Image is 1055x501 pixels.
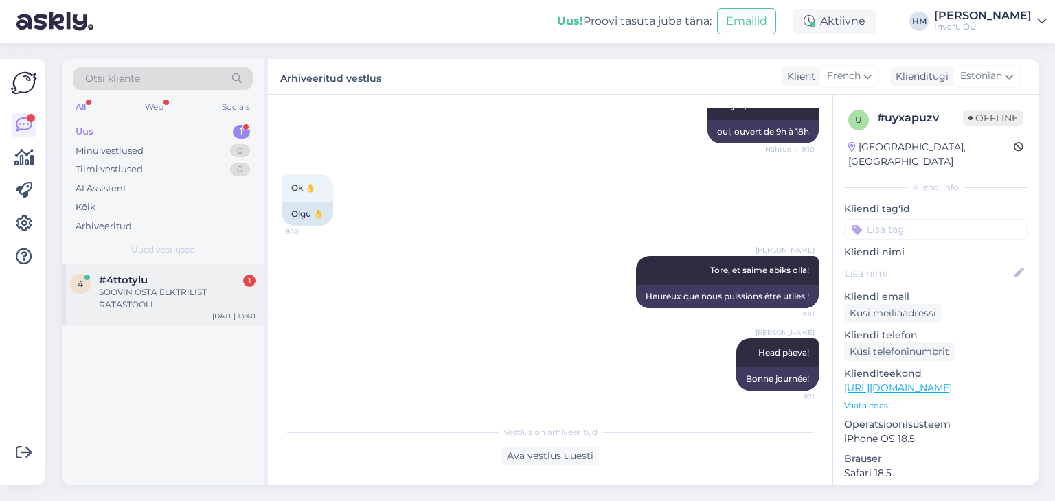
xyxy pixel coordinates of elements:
[844,382,952,394] a: [URL][DOMAIN_NAME]
[557,13,712,30] div: Proovi tasuta juba täna:
[707,120,819,143] div: oui, ouvert de 9h à 18h
[844,181,1028,194] div: Kliendi info
[282,202,333,226] div: Olgu 👌
[636,285,819,308] div: Heureux que nous puissions être utiles !
[827,69,861,84] span: French
[756,245,815,255] span: [PERSON_NAME]
[557,14,583,27] b: Uus!
[844,366,1028,381] p: Klienditeekond
[233,125,250,139] div: 1
[848,140,1014,169] div: [GEOGRAPHIC_DATA], [GEOGRAPHIC_DATA]
[142,98,166,116] div: Web
[844,432,1028,446] p: iPhone OS 18.5
[844,452,1028,466] p: Brauser
[76,125,93,139] div: Uus
[286,226,337,237] span: 9:10
[877,110,963,126] div: # uyxapuzv
[844,304,942,323] div: Küsi meiliaadressi
[11,70,37,96] img: Askly Logo
[76,144,144,158] div: Minu vestlused
[212,311,256,321] div: [DATE] 13:40
[793,9,876,34] div: Aktiivne
[131,244,195,256] span: Uued vestlused
[99,274,148,286] span: #4ttotylu
[934,10,1032,21] div: [PERSON_NAME]
[85,71,140,86] span: Otsi kliente
[758,347,809,358] span: Head päeva!
[909,12,929,31] div: HM
[763,144,815,154] span: Nähtud ✓ 9:10
[763,391,815,401] span: 9:11
[960,69,1002,84] span: Estonian
[934,10,1047,32] a: [PERSON_NAME]Invaru OÜ
[736,367,819,391] div: Bonne journée!
[78,279,83,289] span: 4
[844,399,1028,412] p: Vaata edasi ...
[844,417,1028,432] p: Operatsioonisüsteem
[76,163,143,176] div: Tiimi vestlused
[230,163,250,176] div: 0
[99,286,256,311] div: SOOVIN OSTA ELKTRILIST RATASTOOLI.
[717,8,776,34] button: Emailid
[243,275,256,287] div: 1
[844,219,1028,240] input: Lisa tag
[844,342,955,361] div: Küsi telefoninumbrit
[503,426,598,439] span: Vestlus on arhiveeritud
[844,466,1028,480] p: Safari 18.5
[76,200,95,214] div: Kõik
[844,290,1028,304] p: Kliendi email
[291,183,315,193] span: Ok 👌
[855,115,862,125] span: u
[219,98,253,116] div: Socials
[76,182,126,196] div: AI Assistent
[844,245,1028,259] p: Kliendi nimi
[845,266,1012,281] input: Lisa nimi
[756,327,815,338] span: [PERSON_NAME]
[844,328,1028,342] p: Kliendi telefon
[844,202,1028,216] p: Kliendi tag'id
[782,69,815,84] div: Klient
[890,69,949,84] div: Klienditugi
[73,98,89,116] div: All
[763,309,815,319] span: 9:10
[230,144,250,158] div: 0
[710,265,809,275] span: Tore, et saime abiks olla!
[501,447,599,465] div: Ava vestlus uuesti
[280,67,381,86] label: Arhiveeritud vestlus
[963,110,1023,126] span: Offline
[76,220,132,233] div: Arhiveeritud
[934,21,1032,32] div: Invaru OÜ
